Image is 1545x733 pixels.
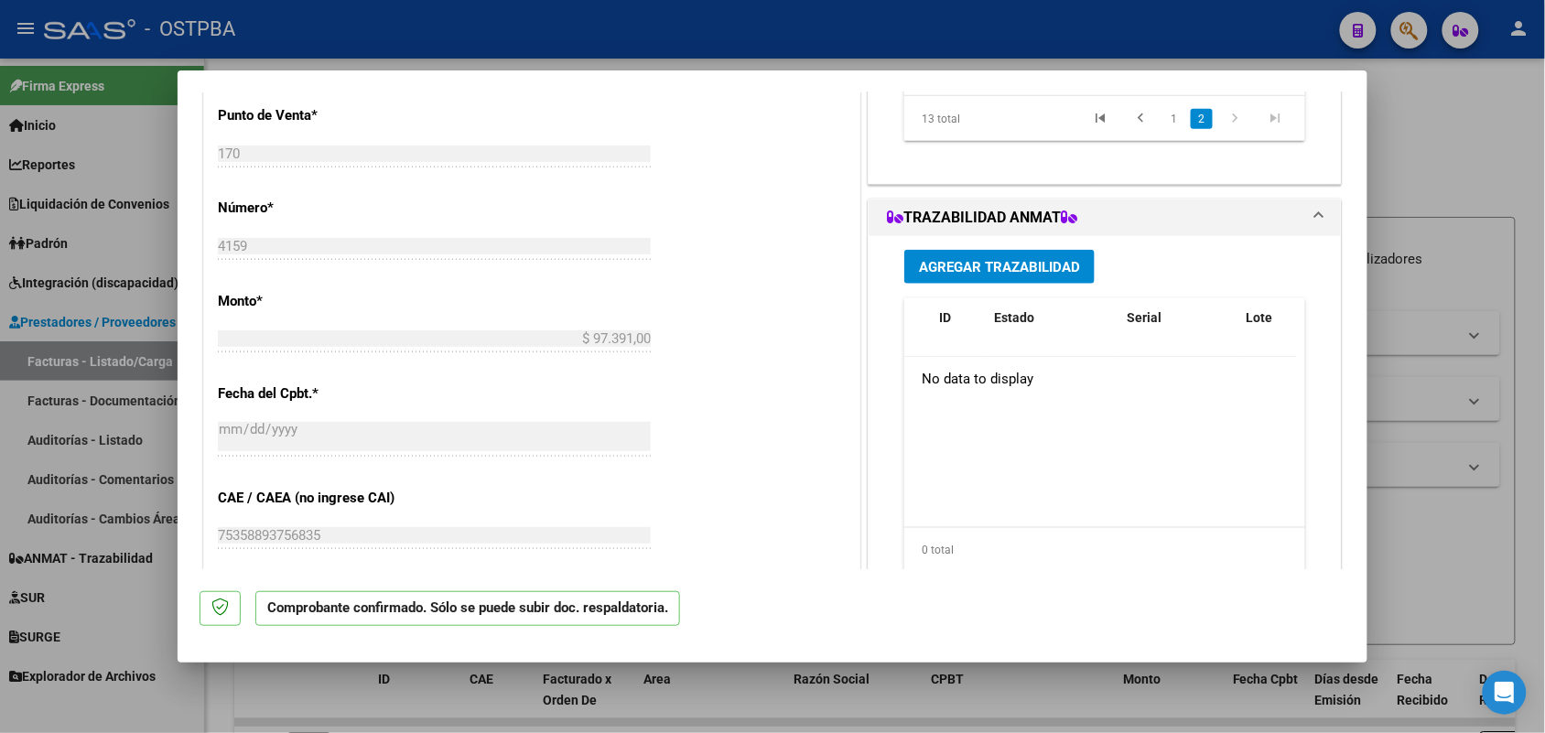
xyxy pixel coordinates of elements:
span: Agregar Trazabilidad [919,259,1080,275]
p: Fecha del Cpbt. [218,383,406,404]
datatable-header-cell: Lote [1238,298,1316,359]
div: 13 total [904,96,982,142]
span: Lote [1246,310,1272,325]
p: Comprobante confirmado. Sólo se puede subir doc. respaldatoria. [255,591,680,627]
a: 1 [1163,109,1185,129]
a: go to last page [1259,109,1293,129]
div: 0 total [904,528,1305,574]
span: Serial [1127,310,1161,325]
span: ID [939,310,951,325]
p: Punto de Venta [218,105,406,126]
p: Número [218,198,406,219]
a: go to previous page [1123,109,1158,129]
datatable-header-cell: ID [932,298,987,359]
datatable-header-cell: Estado [987,298,1119,359]
div: Open Intercom Messenger [1483,671,1527,715]
span: Estado [994,310,1034,325]
div: No data to display [904,357,1297,403]
li: page 1 [1161,103,1188,135]
button: Agregar Trazabilidad [904,250,1095,284]
li: page 2 [1188,103,1215,135]
h1: TRAZABILIDAD ANMAT [887,207,1077,229]
mat-expansion-panel-header: TRAZABILIDAD ANMAT [869,199,1341,236]
p: Monto [218,291,406,312]
a: 2 [1191,109,1213,129]
p: CAE / CAEA (no ingrese CAI) [218,488,406,509]
div: TRAZABILIDAD ANMAT [869,236,1341,616]
a: go to next page [1218,109,1253,129]
a: go to first page [1083,109,1118,129]
datatable-header-cell: Serial [1119,298,1238,359]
